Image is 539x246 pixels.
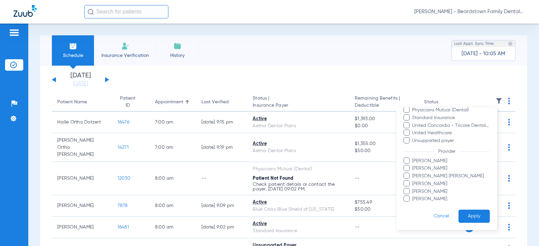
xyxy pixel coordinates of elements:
[412,165,490,172] span: [PERSON_NAME]
[412,180,490,187] span: [PERSON_NAME]
[412,173,490,180] span: [PERSON_NAME] [PERSON_NAME]
[412,157,490,165] span: [PERSON_NAME]
[424,210,458,223] button: Cancel
[412,107,490,114] span: Physicians Mutual (Dental)
[412,130,490,137] span: United Healthcare
[458,210,490,223] button: Apply
[412,137,490,144] span: Unsupported payer
[412,196,490,203] span: [PERSON_NAME]
[412,122,490,129] span: United Concordia - Tricare Dental Plan
[434,149,459,154] span: Provider
[412,188,490,195] span: [PERSON_NAME]
[412,114,490,121] span: Standard Insurance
